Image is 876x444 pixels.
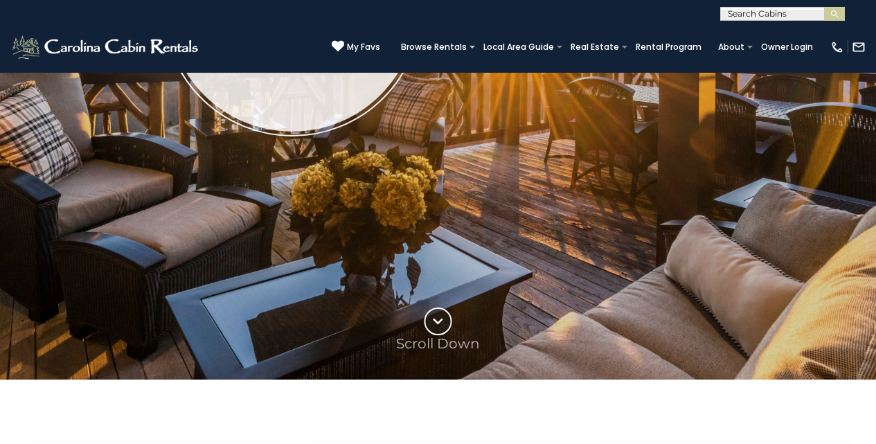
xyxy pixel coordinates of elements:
a: Owner Login [754,37,820,57]
a: Local Area Guide [476,37,561,57]
a: My Favs [332,40,380,54]
a: Browse Rentals [394,37,474,57]
a: About [711,37,751,57]
img: White-1-2.png [10,33,202,61]
a: Rental Program [629,37,708,57]
img: phone-regular-white.png [830,40,844,54]
p: Scroll Down [396,335,480,352]
a: Real Estate [564,37,626,57]
span: My Favs [347,41,380,53]
img: mail-regular-white.png [852,40,866,54]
